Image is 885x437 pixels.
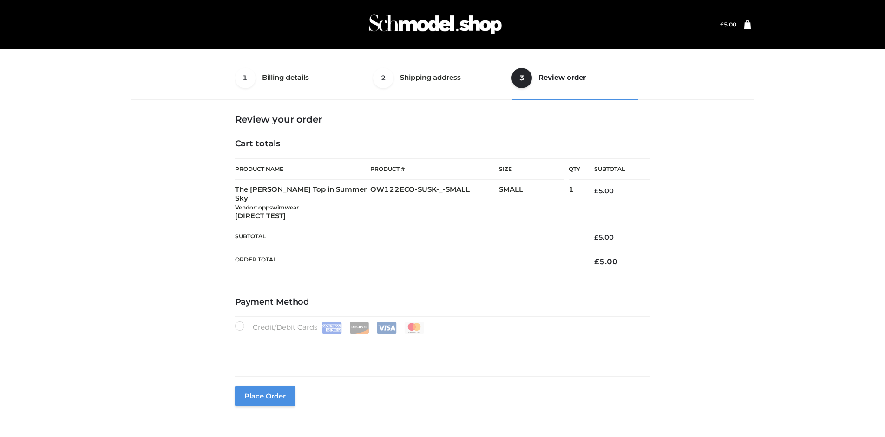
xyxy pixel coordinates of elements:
h4: Cart totals [235,139,650,149]
label: Credit/Debit Cards [235,321,425,334]
td: The [PERSON_NAME] Top in Summer Sky [DIRECT TEST] [235,180,371,226]
small: Vendor: oppswimwear [235,204,299,211]
bdi: 5.00 [594,257,618,266]
th: Subtotal [580,159,650,180]
span: £ [594,257,599,266]
td: SMALL [499,180,569,226]
span: £ [594,187,598,195]
th: Order Total [235,249,581,274]
iframe: Secure payment input frame [233,332,649,366]
th: Product # [370,158,499,180]
img: Schmodel Admin 964 [366,6,505,43]
bdi: 5.00 [594,233,614,241]
th: Qty [569,158,580,180]
button: Place order [235,386,295,406]
td: 1 [569,180,580,226]
th: Size [499,159,564,180]
h3: Review your order [235,114,650,125]
bdi: 5.00 [594,187,614,195]
a: £5.00 [720,21,736,28]
td: OW122ECO-SUSK-_-SMALL [370,180,499,226]
img: Visa [377,322,397,334]
th: Product Name [235,158,371,180]
bdi: 5.00 [720,21,736,28]
th: Subtotal [235,226,581,249]
img: Discover [349,322,369,334]
span: £ [594,233,598,241]
h4: Payment Method [235,297,650,307]
img: Amex [322,322,342,334]
img: Mastercard [404,322,424,334]
span: £ [720,21,724,28]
